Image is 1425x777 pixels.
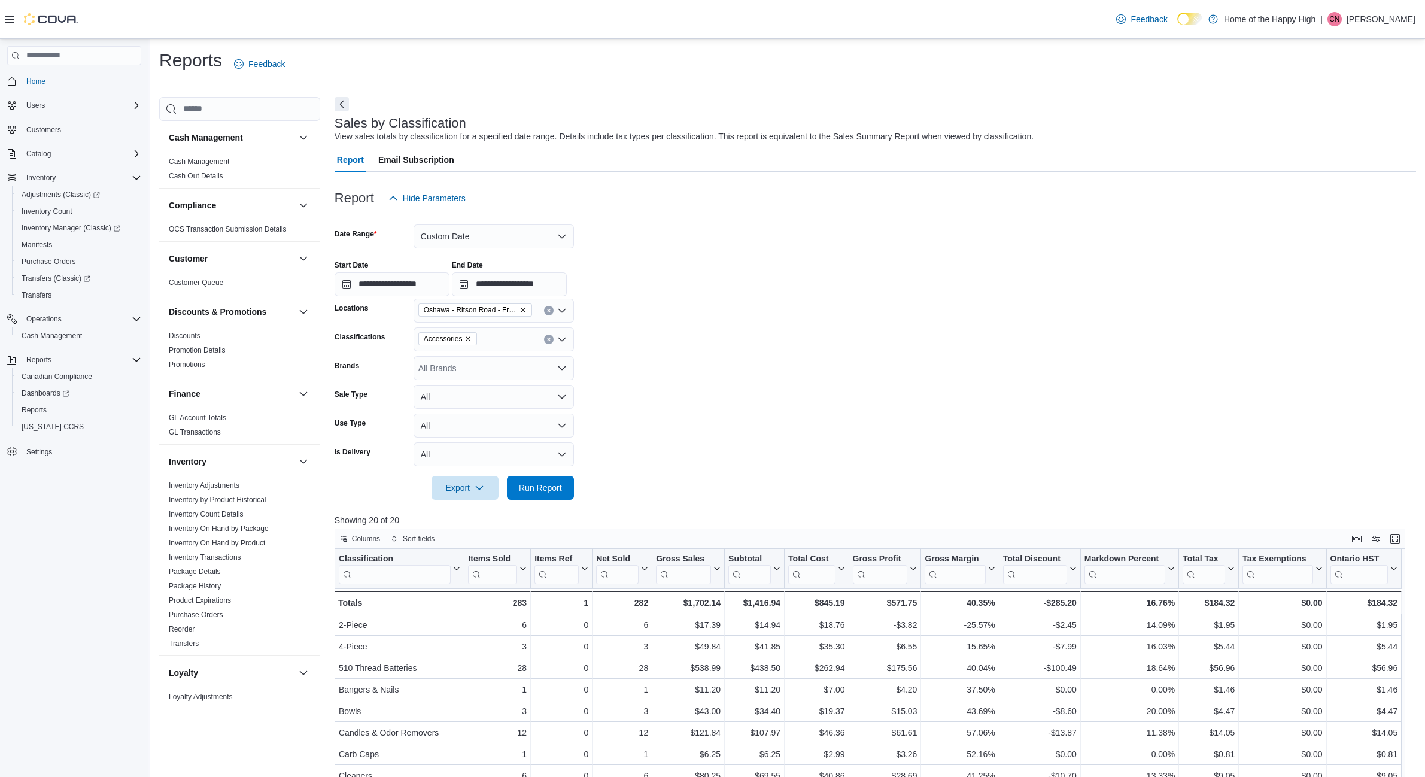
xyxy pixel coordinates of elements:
button: Clear input [544,306,554,315]
span: Inventory Manager (Classic) [17,221,141,235]
span: Product Expirations [169,596,231,605]
div: 6 [596,618,648,632]
div: Subtotal [728,553,771,564]
div: $845.19 [788,596,844,610]
div: $18.76 [788,618,844,632]
nav: Complex example [7,68,141,491]
span: Catalog [26,149,51,159]
div: Finance [159,411,320,444]
a: Reports [17,403,51,417]
span: Canadian Compliance [22,372,92,381]
button: Net Sold [596,553,648,584]
div: 0 [534,661,588,675]
div: Total Cost [788,553,835,584]
span: Discounts [169,331,200,341]
a: Cash Out Details [169,172,223,180]
button: Remove Oshawa - Ritson Road - Friendly Stranger from selection in this group [519,306,527,314]
button: Gross Profit [852,553,917,584]
button: Customers [2,121,146,138]
button: Total Cost [788,553,844,584]
span: Columns [352,534,380,544]
div: $0.00 [1242,618,1322,632]
button: Loyalty [169,667,294,679]
button: Cash Management [296,130,311,145]
button: Run Report [507,476,574,500]
button: Users [2,97,146,114]
button: Finance [169,388,294,400]
a: Manifests [17,238,57,252]
span: Cash Management [169,157,229,166]
a: Inventory Manager (Classic) [12,220,146,236]
label: Locations [335,303,369,313]
a: Feedback [229,52,290,76]
span: Purchase Orders [22,257,76,266]
span: [US_STATE] CCRS [22,422,84,432]
span: Inventory On Hand by Product [169,538,265,548]
div: -$3.82 [852,618,917,632]
span: Canadian Compliance [17,369,141,384]
h3: Cash Management [169,132,243,144]
button: Cash Management [12,327,146,344]
button: Open list of options [557,306,567,315]
button: Subtotal [728,553,780,584]
button: Clear input [544,335,554,344]
h1: Reports [159,48,222,72]
div: 16.76% [1084,596,1175,610]
span: Settings [22,444,141,459]
span: Reorder [169,624,195,634]
div: $5.44 [1330,639,1397,654]
button: Canadian Compliance [12,368,146,385]
h3: Report [335,191,374,205]
label: End Date [452,260,483,270]
button: All [414,385,574,409]
div: -$2.45 [1002,618,1076,632]
div: 28 [596,661,648,675]
button: Open list of options [557,335,567,344]
button: Open list of options [557,363,567,373]
span: CN [1329,12,1339,26]
div: Items Sold [468,553,517,584]
div: $1,416.94 [728,596,780,610]
span: Inventory Count Details [169,509,244,519]
div: Items Sold [468,553,517,564]
div: Items Ref [534,553,579,564]
div: Totals [338,596,460,610]
a: Inventory by Product Historical [169,496,266,504]
input: Dark Mode [1177,13,1202,25]
span: Operations [26,314,62,324]
span: Accessories [418,332,478,345]
a: Dashboards [17,386,74,400]
a: Inventory Manager (Classic) [17,221,125,235]
div: Net Sold [596,553,639,584]
div: $1.95 [1183,618,1235,632]
div: View sales totals by classification for a specified date range. Details include tax types per cla... [335,130,1034,143]
span: Cash Out Details [169,171,223,181]
label: Brands [335,361,359,371]
button: Total Tax [1183,553,1235,584]
a: Cash Management [17,329,87,343]
div: Cassy Newton [1327,12,1342,26]
a: Customer Queue [169,278,223,287]
button: All [414,442,574,466]
a: Feedback [1111,7,1172,31]
div: Total Tax [1183,553,1225,564]
p: Showing 20 of 20 [335,514,1416,526]
h3: Compliance [169,199,216,211]
button: Inventory [169,456,294,468]
div: $1,702.14 [656,596,721,610]
span: Inventory [22,171,141,185]
span: Package Details [169,567,221,576]
h3: Inventory [169,456,206,468]
a: Inventory Adjustments [169,481,239,490]
div: $17.39 [656,618,721,632]
p: Home of the Happy High [1224,12,1315,26]
span: Sort fields [403,534,435,544]
button: Columns [335,532,385,546]
h3: Finance [169,388,200,400]
button: Hide Parameters [384,186,470,210]
span: Hide Parameters [403,192,466,204]
button: Discounts & Promotions [169,306,294,318]
button: Reports [22,353,56,367]
button: Purchase Orders [12,253,146,270]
